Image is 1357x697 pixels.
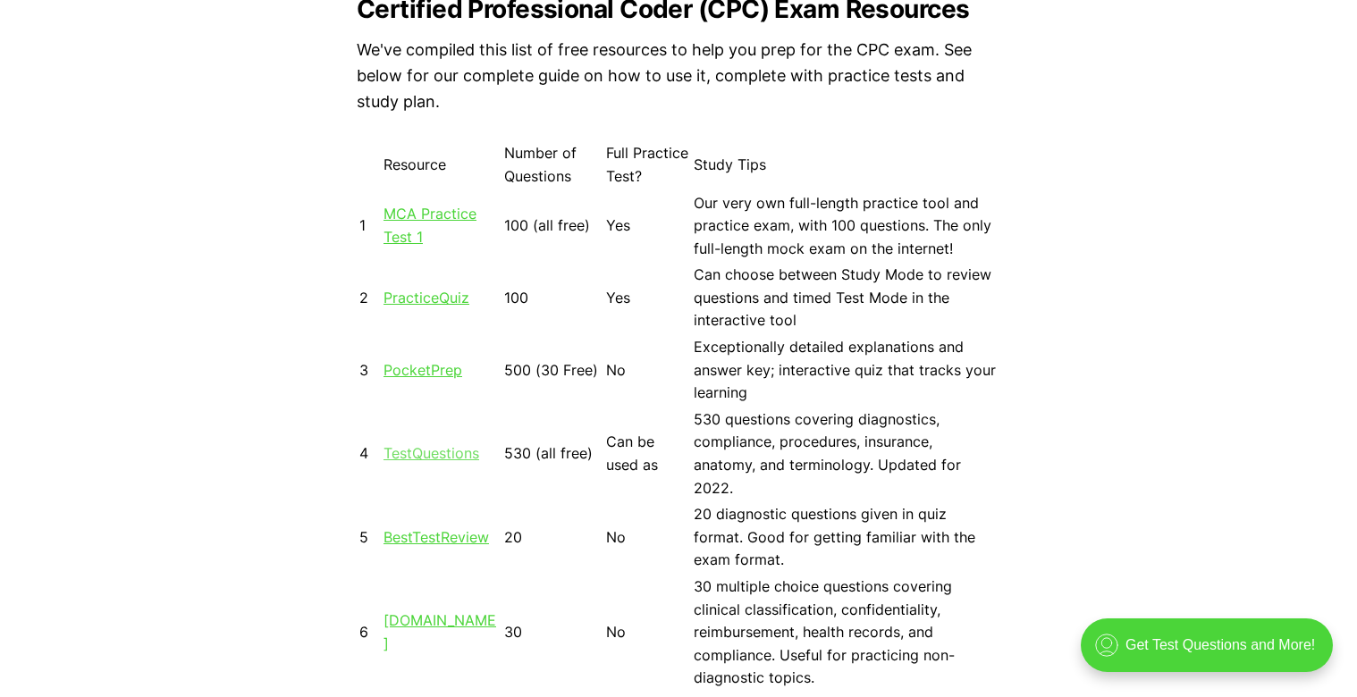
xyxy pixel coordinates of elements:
[693,335,999,406] td: Exceptionally detailed explanations and answer key; interactive quiz that tracks your learning
[503,263,603,333] td: 100
[693,263,999,333] td: Can choose between Study Mode to review questions and timed Test Mode in the interactive tool
[358,335,381,406] td: 3
[605,191,690,262] td: Yes
[605,502,690,573] td: No
[357,38,1000,114] p: We've compiled this list of free resources to help you prep for the CPC exam. See below for our c...
[503,407,603,500] td: 530 (all free)
[503,575,603,691] td: 30
[383,361,462,379] a: PocketPrep
[383,205,476,246] a: MCA Practice Test 1
[503,141,603,189] td: Number of Questions
[693,502,999,573] td: 20 diagnostic questions given in quiz format. Good for getting familiar with the exam format.
[383,444,479,462] a: TestQuestions
[605,335,690,406] td: No
[358,502,381,573] td: 5
[383,141,501,189] td: Resource
[503,335,603,406] td: 500 (30 Free)
[383,528,489,546] a: BestTestReview
[1066,609,1357,697] iframe: portal-trigger
[358,407,381,500] td: 4
[693,191,999,262] td: Our very own full-length practice tool and practice exam, with 100 questions. The only full-lengt...
[358,575,381,691] td: 6
[605,263,690,333] td: Yes
[358,263,381,333] td: 2
[503,191,603,262] td: 100 (all free)
[693,407,999,500] td: 530 questions covering diagnostics, compliance, procedures, insurance, anatomy, and terminology. ...
[383,289,469,307] a: PracticeQuiz
[693,575,999,691] td: 30 multiple choice questions covering clinical classification, confidentiality, reimbursement, he...
[605,141,690,189] td: Full Practice Test?
[358,191,381,262] td: 1
[693,141,999,189] td: Study Tips
[605,407,690,500] td: Can be used as
[383,611,496,652] a: [DOMAIN_NAME]
[503,502,603,573] td: 20
[605,575,690,691] td: No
